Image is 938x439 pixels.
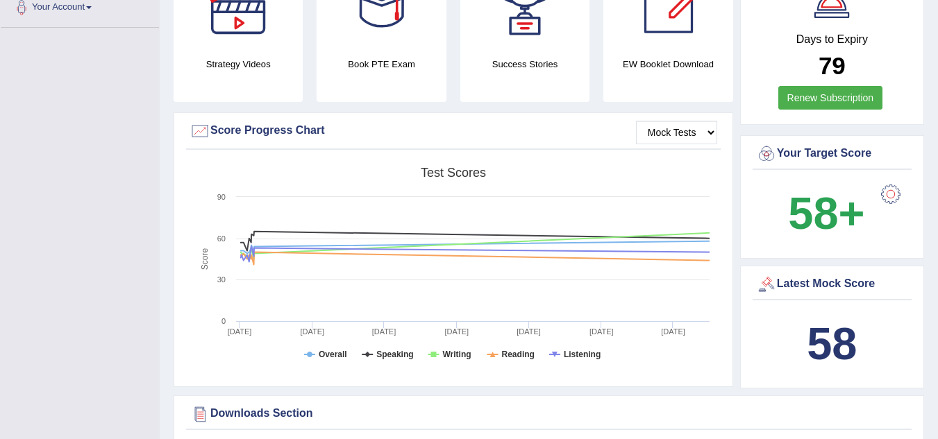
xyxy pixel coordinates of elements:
[200,248,210,270] tspan: Score
[217,234,226,243] text: 60
[421,166,486,180] tspan: Test scores
[661,327,685,336] tspan: [DATE]
[756,33,908,46] h4: Days to Expiry
[460,57,589,71] h4: Success Stories
[217,193,226,201] text: 90
[819,52,846,79] b: 79
[756,144,908,164] div: Your Target Score
[301,327,325,336] tspan: [DATE]
[174,57,303,71] h4: Strategy Videos
[376,350,413,359] tspan: Speaking
[564,350,601,359] tspan: Listening
[603,57,732,71] h4: EW Booklet Download
[190,121,717,141] div: Score Progress Chart
[778,86,883,110] a: Renew Subscription
[319,350,347,359] tspan: Overall
[372,327,396,336] tspan: [DATE]
[517,327,541,336] tspan: [DATE]
[217,275,226,284] text: 30
[788,188,864,239] b: 58+
[502,350,535,359] tspan: Reading
[228,327,252,336] tspan: [DATE]
[190,404,908,424] div: Downloads Section
[317,57,446,71] h4: Book PTE Exam
[807,318,857,369] b: 58
[221,317,226,325] text: 0
[442,350,471,359] tspan: Writing
[589,327,614,336] tspan: [DATE]
[756,274,908,295] div: Latest Mock Score
[444,327,469,336] tspan: [DATE]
